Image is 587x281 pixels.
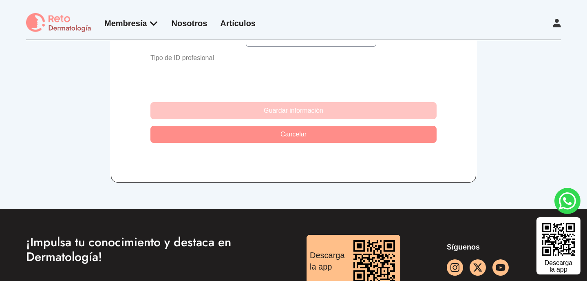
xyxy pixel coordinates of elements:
div: Descarga la app [545,260,572,273]
a: instagram button [447,259,463,276]
button: Cancelar [150,126,437,143]
button: Guardar información [150,102,437,119]
a: whatsapp button [554,188,580,214]
a: Artículos [220,19,256,28]
p: Tipo de ID profesional [150,53,246,63]
a: facebook button [470,259,486,276]
a: youtube icon [492,259,509,276]
a: Nosotros [172,19,207,28]
div: Membresía [104,18,159,29]
p: Síguenos [447,241,561,253]
h3: ¡Impulsa tu conocimiento y destaca en Dermatología! [26,235,280,264]
div: Descarga la app [307,246,348,276]
img: logo Reto dermatología [26,13,91,33]
span: Guardar información [264,106,323,116]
